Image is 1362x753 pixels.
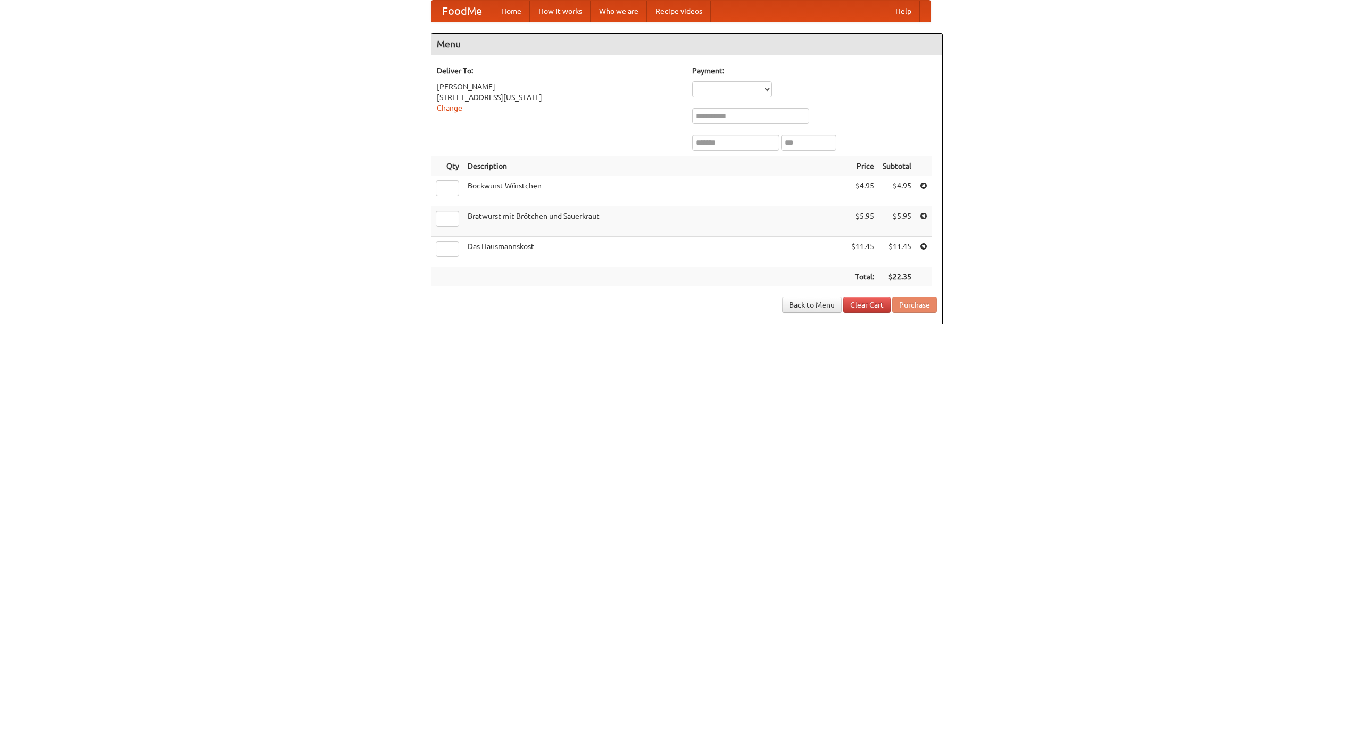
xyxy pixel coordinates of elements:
[493,1,530,22] a: Home
[878,206,916,237] td: $5.95
[692,65,937,76] h5: Payment:
[847,206,878,237] td: $5.95
[878,267,916,287] th: $22.35
[463,156,847,176] th: Description
[782,297,842,313] a: Back to Menu
[878,237,916,267] td: $11.45
[878,156,916,176] th: Subtotal
[431,1,493,22] a: FoodMe
[847,237,878,267] td: $11.45
[847,176,878,206] td: $4.95
[437,81,682,92] div: [PERSON_NAME]
[647,1,711,22] a: Recipe videos
[463,206,847,237] td: Bratwurst mit Brötchen und Sauerkraut
[847,156,878,176] th: Price
[892,297,937,313] button: Purchase
[843,297,891,313] a: Clear Cart
[463,237,847,267] td: Das Hausmannskost
[437,65,682,76] h5: Deliver To:
[431,156,463,176] th: Qty
[878,176,916,206] td: $4.95
[431,34,942,55] h4: Menu
[591,1,647,22] a: Who we are
[463,176,847,206] td: Bockwurst Würstchen
[437,104,462,112] a: Change
[530,1,591,22] a: How it works
[437,92,682,103] div: [STREET_ADDRESS][US_STATE]
[887,1,920,22] a: Help
[847,267,878,287] th: Total:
